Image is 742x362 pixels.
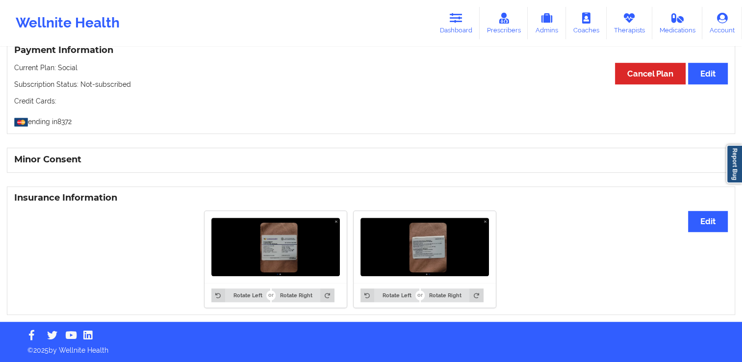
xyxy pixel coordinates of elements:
button: Rotate Left [211,288,270,302]
h3: Insurance Information [14,192,728,204]
a: Account [702,7,742,39]
p: Current Plan: Social [14,63,728,73]
a: Medications [652,7,703,39]
a: Coaches [566,7,607,39]
button: Edit [688,63,728,84]
button: Rotate Left [360,288,419,302]
button: Edit [688,211,728,232]
p: Subscription Status: Not-subscribed [14,79,728,89]
button: Cancel Plan [615,63,686,84]
p: © 2025 by Wellnite Health [21,338,721,355]
button: Rotate Right [421,288,483,302]
img: Suyapa N Martinez [211,218,340,276]
h3: Minor Consent [14,154,728,165]
button: Rotate Right [272,288,334,302]
h3: Payment Information [14,45,728,56]
p: Credit Cards: [14,96,728,106]
a: Report Bug [726,145,742,183]
a: Therapists [607,7,652,39]
a: Dashboard [433,7,480,39]
a: Admins [528,7,566,39]
a: Prescribers [480,7,528,39]
p: ending in 8372 [14,113,728,127]
img: Suyapa N Martinez [360,218,489,276]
